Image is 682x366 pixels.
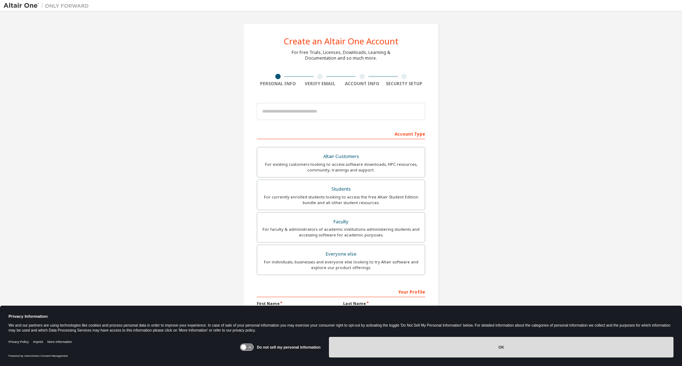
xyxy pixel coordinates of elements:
div: For existing customers looking to access software downloads, HPC resources, community, trainings ... [261,162,421,173]
div: Personal Info [257,81,299,87]
div: For faculty & administrators of academic institutions administering students and accessing softwa... [261,226,421,238]
label: Last Name [343,301,425,306]
img: Altair One [4,2,92,9]
div: Account Type [257,128,425,139]
label: First Name [257,301,339,306]
div: Your Profile [257,286,425,297]
div: For individuals, businesses and everyone else looking to try Altair software and explore our prod... [261,259,421,271]
div: For Free Trials, Licenses, Downloads, Learning & Documentation and so much more. [292,50,390,61]
div: Account Info [341,81,383,87]
div: Create an Altair One Account [284,37,399,45]
div: For currently enrolled students looking to access the free Altair Student Edition bundle and all ... [261,194,421,206]
div: Faculty [261,217,421,227]
div: Altair Customers [261,152,421,162]
div: Security Setup [383,81,426,87]
div: Everyone else [261,249,421,259]
div: Students [261,184,421,194]
div: Verify Email [299,81,341,87]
